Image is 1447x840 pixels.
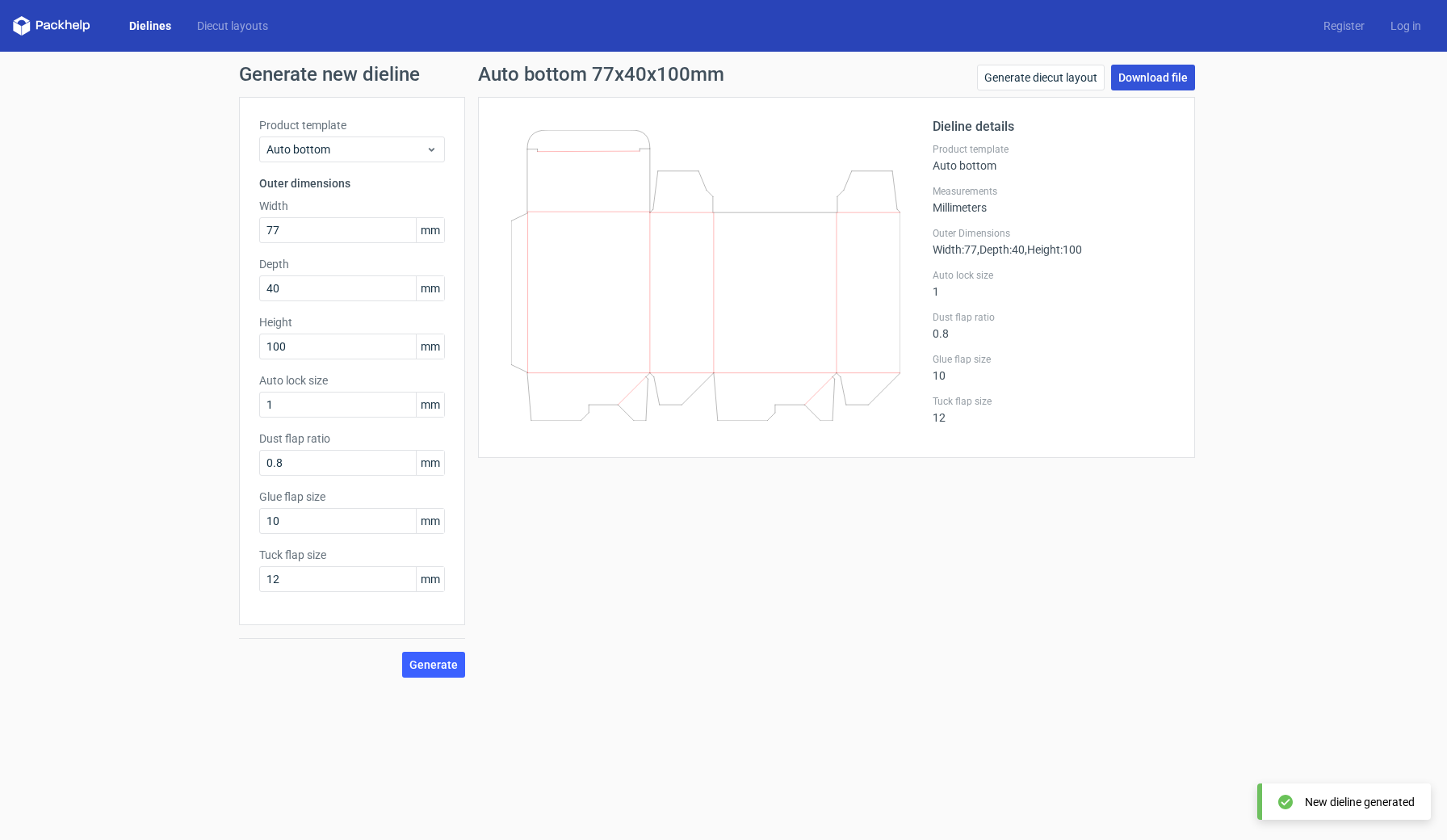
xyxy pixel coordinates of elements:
[259,198,445,214] label: Width
[259,175,445,191] h3: Outer dimensions
[1378,18,1434,34] a: Log in
[933,143,1175,156] label: Product template
[933,117,1175,136] h2: Dieline details
[933,243,977,256] span: Width : 77
[259,117,445,133] label: Product template
[933,353,1175,382] div: 10
[933,395,1175,408] label: Tuck flap size
[416,567,444,591] span: mm
[416,509,444,533] span: mm
[259,430,445,447] label: Dust flap ratio
[416,451,444,475] span: mm
[416,334,444,359] span: mm
[977,243,1025,256] span: , Depth : 40
[184,18,281,34] a: Diecut layouts
[259,256,445,272] label: Depth
[1111,65,1195,90] a: Download file
[416,276,444,300] span: mm
[933,311,1175,324] label: Dust flap ratio
[478,65,724,84] h1: Auto bottom 77x40x100mm
[259,372,445,388] label: Auto lock size
[933,269,1175,298] div: 1
[933,227,1175,240] label: Outer Dimensions
[259,547,445,563] label: Tuck flap size
[239,65,1208,84] h1: Generate new dieline
[402,652,465,678] button: Generate
[259,489,445,505] label: Glue flap size
[933,185,1175,214] div: Millimeters
[933,269,1175,282] label: Auto lock size
[1305,794,1415,810] div: New dieline generated
[1311,18,1378,34] a: Register
[416,218,444,242] span: mm
[933,311,1175,340] div: 0.8
[977,65,1105,90] a: Generate diecut layout
[933,395,1175,424] div: 12
[266,141,426,157] span: Auto bottom
[416,393,444,417] span: mm
[259,314,445,330] label: Height
[933,143,1175,172] div: Auto bottom
[409,659,458,670] span: Generate
[116,18,184,34] a: Dielines
[933,185,1175,198] label: Measurements
[933,353,1175,366] label: Glue flap size
[1025,243,1082,256] span: , Height : 100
